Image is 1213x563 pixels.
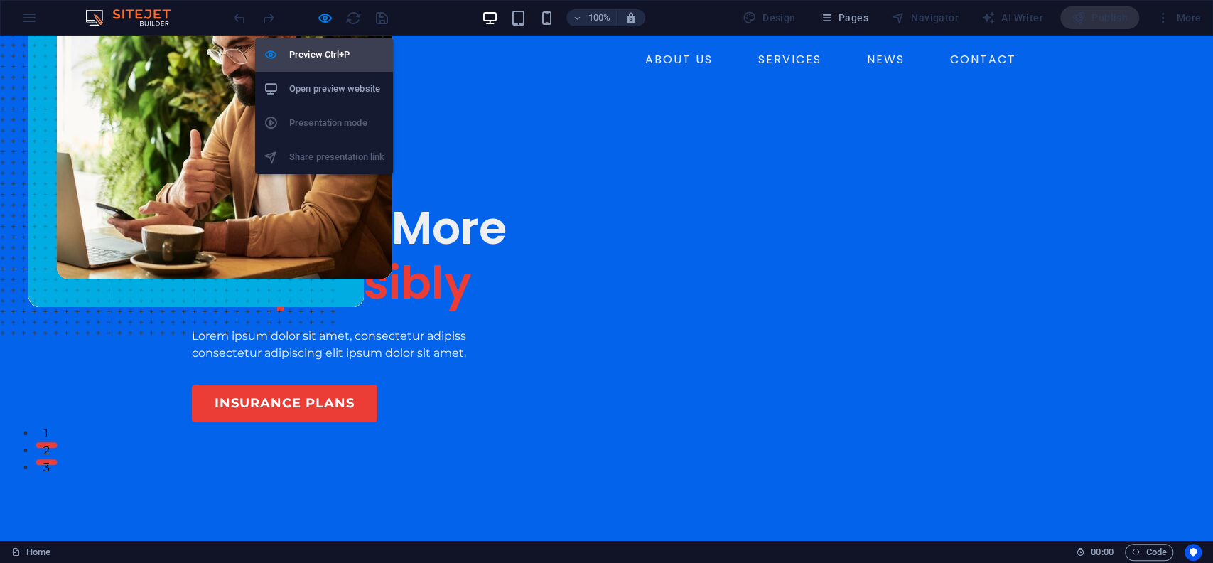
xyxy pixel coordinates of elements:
i: On resize automatically adjust zoom level to fit chosen device. [625,11,637,24]
button: Usercentrics [1185,544,1202,561]
span: Pages [818,11,868,25]
a: ABOUT US [640,13,718,36]
span: Code [1131,544,1167,561]
a: CONTACT [944,13,1022,36]
button: 100% [566,9,617,26]
button: 3 [36,424,57,429]
button: 2 [36,407,57,412]
h6: 100% [588,9,610,26]
button: Code [1125,544,1173,561]
a: NEWS [861,13,910,36]
span: : [1101,547,1103,557]
a: SERVICES [753,13,827,36]
button: Pages [812,6,873,29]
img: Editor Logo [82,9,188,26]
h6: Session time [1076,544,1114,561]
div: Design (Ctrl+Alt+Y) [737,6,802,29]
h6: Preview Ctrl+P [289,46,384,63]
h6: Open preview website [289,80,384,97]
a: Click to cancel selection. Double-click to open Pages [11,544,50,561]
span: 00 00 [1091,544,1113,561]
